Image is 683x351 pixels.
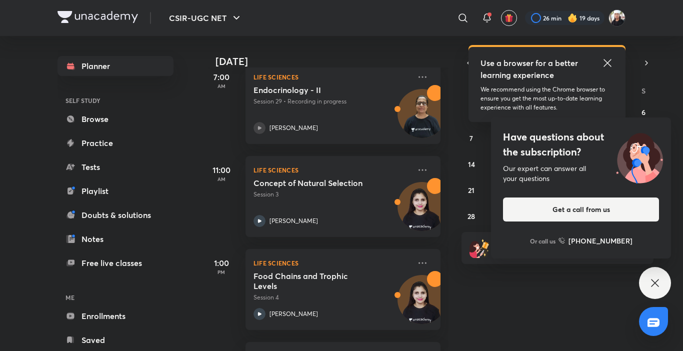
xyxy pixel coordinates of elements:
[469,238,489,258] img: referral
[57,306,173,326] a: Enrollments
[398,280,446,328] img: Avatar
[253,164,410,176] p: Life Sciences
[480,85,613,112] p: We recommend using the Chrome browser to ensure you get the most up-to-date learning experience w...
[163,8,248,28] button: CSIR-UGC NET
[57,253,173,273] a: Free live classes
[57,205,173,225] a: Doubts & solutions
[57,92,173,109] h6: SELF STUDY
[608,129,671,183] img: ttu_illustration_new.svg
[57,56,173,76] a: Planner
[398,94,446,142] img: Avatar
[253,257,410,269] p: Life Sciences
[57,229,173,249] a: Notes
[463,208,479,224] button: September 28, 2025
[501,10,517,26] button: avatar
[215,55,450,67] h4: [DATE]
[398,187,446,235] img: Avatar
[503,163,659,183] div: Our expert can answer all your questions
[57,133,173,153] a: Practice
[201,164,241,176] h5: 11:00
[201,71,241,83] h5: 7:00
[201,83,241,89] p: AM
[608,9,625,26] img: Shivam
[253,271,378,291] h5: Food Chains and Trophic Levels
[253,85,378,95] h5: Endocrinology - II
[467,211,475,221] abbr: September 28, 2025
[253,71,410,83] p: Life Sciences
[558,235,632,246] a: [PHONE_NUMBER]
[269,309,318,318] p: [PERSON_NAME]
[253,178,378,188] h5: Concept of Natural Selection
[201,176,241,182] p: AM
[568,235,632,246] h6: [PHONE_NUMBER]
[480,57,580,81] h5: Use a browser for a better learning experience
[201,269,241,275] p: PM
[567,13,577,23] img: streak
[57,157,173,177] a: Tests
[253,293,410,302] p: Session 4
[57,330,173,350] a: Saved
[201,257,241,269] h5: 1:00
[468,159,475,169] abbr: September 14, 2025
[57,109,173,129] a: Browse
[635,104,651,120] button: September 6, 2025
[641,107,645,117] abbr: September 6, 2025
[57,11,138,23] img: Company Logo
[463,156,479,172] button: September 14, 2025
[468,185,474,195] abbr: September 21, 2025
[503,197,659,221] button: Get a call from us
[253,97,410,106] p: Session 29 • Recording in progress
[504,13,513,22] img: avatar
[269,216,318,225] p: [PERSON_NAME]
[463,130,479,146] button: September 7, 2025
[57,11,138,25] a: Company Logo
[503,129,659,159] h4: Have questions about the subscription?
[530,236,555,245] p: Or call us
[253,190,410,199] p: Session 3
[469,133,473,143] abbr: September 7, 2025
[463,182,479,198] button: September 21, 2025
[269,123,318,132] p: [PERSON_NAME]
[57,181,173,201] a: Playlist
[641,86,645,95] abbr: Saturday
[57,289,173,306] h6: ME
